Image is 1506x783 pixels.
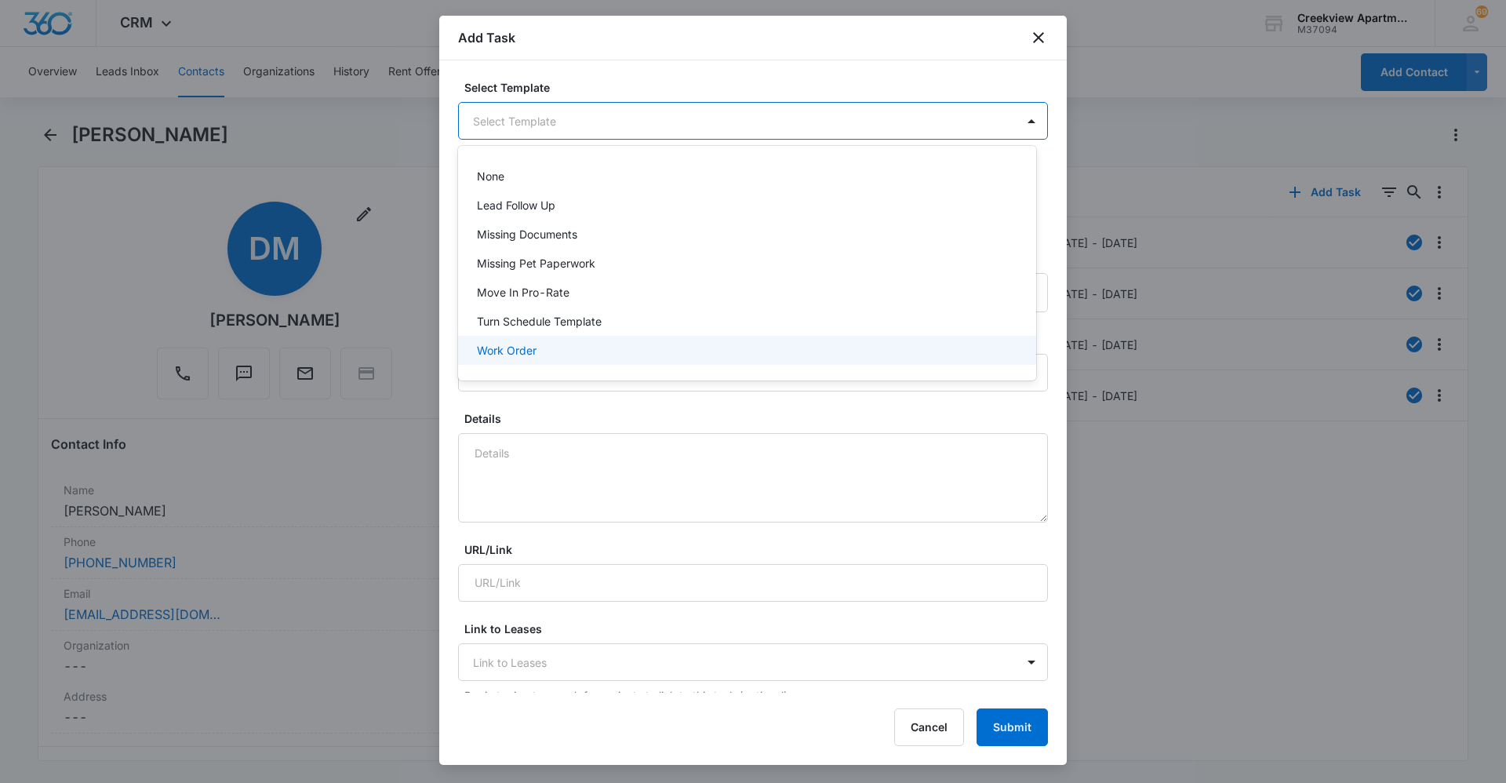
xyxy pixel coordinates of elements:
[477,342,537,359] p: Work Order
[477,197,555,213] p: Lead Follow Up
[477,168,504,184] p: None
[477,284,569,300] p: Move In Pro-Rate
[477,226,577,242] p: Missing Documents
[477,313,602,330] p: Turn Schedule Template
[477,255,595,271] p: Missing Pet Paperwork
